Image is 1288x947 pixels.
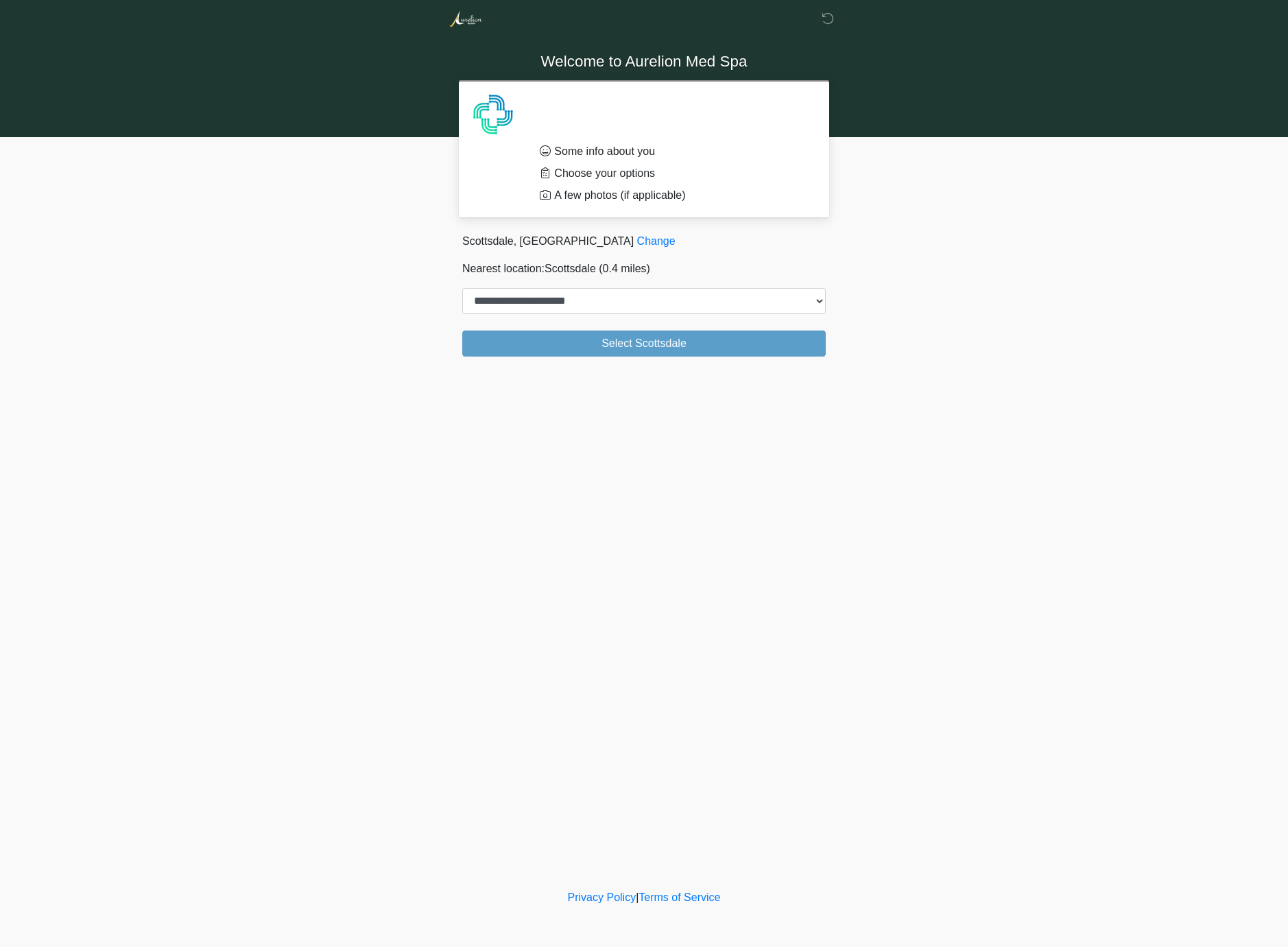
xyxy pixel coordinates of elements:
span: Scottsdale, [GEOGRAPHIC_DATA] [462,235,634,247]
a: | [636,891,639,903]
li: Some info about you [540,143,805,160]
a: Terms of Service [639,891,720,903]
p: Nearest location: [462,261,826,277]
h1: Welcome to Aurelion Med Spa [452,49,836,75]
a: Change [637,235,676,247]
span: Scottsdale [545,263,596,274]
li: A few photos (if applicable) [540,187,805,204]
li: Choose your options [540,165,805,182]
span: (0.4 miles) [599,263,650,274]
button: Select Scottsdale [462,331,826,357]
a: Privacy Policy [568,891,636,903]
img: Aurelion Med Spa Logo [449,10,482,27]
img: Agent Avatar [473,94,514,135]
